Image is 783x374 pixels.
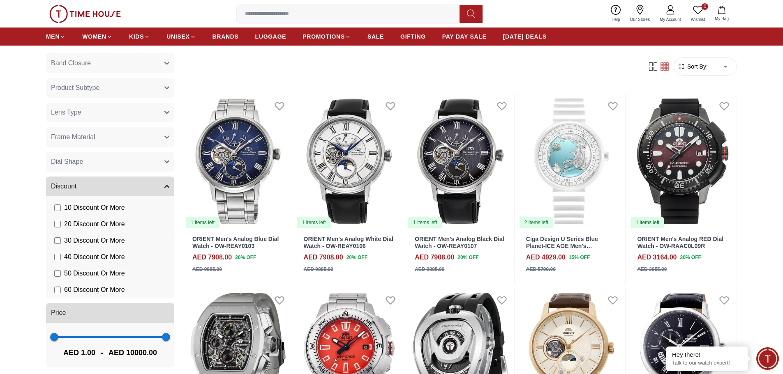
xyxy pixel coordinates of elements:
button: Frame Material [46,127,174,147]
span: My Account [656,16,684,23]
img: ORIENT Men's Analog RED Dial Watch - OW-RAAC0L09R [629,94,737,229]
span: 20 % OFF [346,254,367,261]
span: KIDS [129,32,144,41]
input: 60 Discount Or More [54,287,61,293]
span: 20 Discount Or More [64,219,125,229]
button: Product Subtype [46,78,174,98]
span: Price [51,308,66,318]
p: Talk to our watch expert! [672,360,742,367]
span: 15 % OFF [569,254,590,261]
div: 1 items left [631,217,664,228]
button: Band Closure [46,53,174,73]
span: [DATE] DEALS [503,32,547,41]
h4: AED 7908.00 [192,252,232,262]
span: BRANDS [212,32,239,41]
input: 30 Discount Or More [54,237,61,244]
h4: AED 3164.00 [637,252,677,262]
span: - [95,346,109,359]
span: 0 [702,3,708,10]
img: ORIENT Men's Analog Black Dial Watch - OW-REAY0107 [407,94,514,229]
span: Lens Type [51,108,81,117]
div: AED 5799.00 [526,266,556,273]
h4: AED 4929.00 [526,252,566,262]
div: AED 9885.00 [415,266,444,273]
button: Dial Shape [46,152,174,172]
a: ORIENT Men's Analog RED Dial Watch - OW-RAAC0L09R [637,236,723,249]
div: AED 9885.00 [304,266,333,273]
span: Help [608,16,624,23]
img: Ciga Design U Series Blue Planet-ICE AGE Men's Mechanical Blue Dial Watch - U032-WU01-W5W7W [518,94,626,229]
button: Discount [46,177,174,196]
span: 20 % OFF [235,254,256,261]
button: Sort By: [677,62,708,71]
h4: AED 7908.00 [415,252,454,262]
a: 0Wishlist [686,3,710,24]
span: Dial Shape [51,157,83,167]
a: WOMEN [82,29,113,44]
div: 1 items left [186,217,219,228]
a: Ciga Design U Series Blue Planet-ICE AGE Men's Mechanical Blue Dial Watch - U032-WU01-W5W7W2 item... [518,94,626,229]
a: MEN [46,29,66,44]
a: PAY DAY SALE [442,29,487,44]
a: KIDS [129,29,150,44]
h4: AED 7908.00 [304,252,343,262]
span: 20 % OFF [457,254,478,261]
a: Our Stores [625,3,655,24]
a: PROMOTIONS [303,29,351,44]
a: Ciga Design U Series Blue Planet-ICE AGE Men's Mechanical Blue Dial Watch - U032-WU01-W5W7W [526,236,605,263]
div: Chat Widget [756,347,779,370]
span: Sort By: [686,62,708,71]
span: AED 10000.00 [109,347,157,358]
span: 60 Discount Or More [64,285,125,295]
span: PAY DAY SALE [442,32,487,41]
a: ORIENT Men's Analog RED Dial Watch - OW-RAAC0L09R1 items left [629,94,737,229]
button: Price [46,303,174,323]
a: ORIENT Men's Analog White Dial Watch - OW-REAY0106 [304,236,393,249]
span: 40 Discount Or More [64,252,125,262]
span: Frame Material [51,132,95,142]
input: 20 Discount Or More [54,221,61,227]
span: GIFTING [400,32,426,41]
div: 2 items left [520,217,553,228]
img: ORIENT Men's Analog Blue Dial Watch - OW-REAY0103 [184,94,292,229]
span: Band Closure [51,58,91,68]
input: 40 Discount Or More [54,254,61,260]
span: MEN [46,32,60,41]
span: My Bag [711,16,732,22]
a: GIFTING [400,29,426,44]
div: AED 9885.00 [192,266,222,273]
a: ORIENT Men's Analog Blue Dial Watch - OW-REAY01031 items left [184,94,292,229]
a: [DATE] DEALS [503,29,547,44]
a: SALE [367,29,384,44]
span: 50 Discount Or More [64,268,125,278]
span: 10 Discount Or More [64,203,125,213]
span: Wishlist [688,16,708,23]
button: Lens Type [46,103,174,122]
span: WOMEN [82,32,106,41]
div: 1 items left [297,217,331,228]
span: AED 1.00 [63,347,95,358]
div: 1 items left [408,217,442,228]
a: ORIENT Men's Analog Black Dial Watch - OW-REAY01071 items left [407,94,514,229]
span: PROMOTIONS [303,32,345,41]
a: UNISEX [166,29,196,44]
span: SALE [367,32,384,41]
img: ORIENT Men's Analog White Dial Watch - OW-REAY0106 [296,94,403,229]
a: LUGGAGE [255,29,286,44]
a: ORIENT Men's Analog Black Dial Watch - OW-REAY0107 [415,236,504,249]
span: Discount [51,181,76,191]
input: 50 Discount Or More [54,270,61,277]
a: ORIENT Men's Analog White Dial Watch - OW-REAY01061 items left [296,94,403,229]
a: Help [607,3,625,24]
img: ... [49,5,121,23]
span: Our Stores [627,16,653,23]
span: UNISEX [166,32,189,41]
span: Product Subtype [51,83,99,93]
button: My Bag [710,4,734,23]
a: BRANDS [212,29,239,44]
span: 20 % OFF [680,254,701,261]
div: Hey there! [672,351,742,359]
span: 30 Discount Or More [64,236,125,246]
div: AED 3955.00 [637,266,667,273]
a: ORIENT Men's Analog Blue Dial Watch - OW-REAY0103 [192,236,279,249]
